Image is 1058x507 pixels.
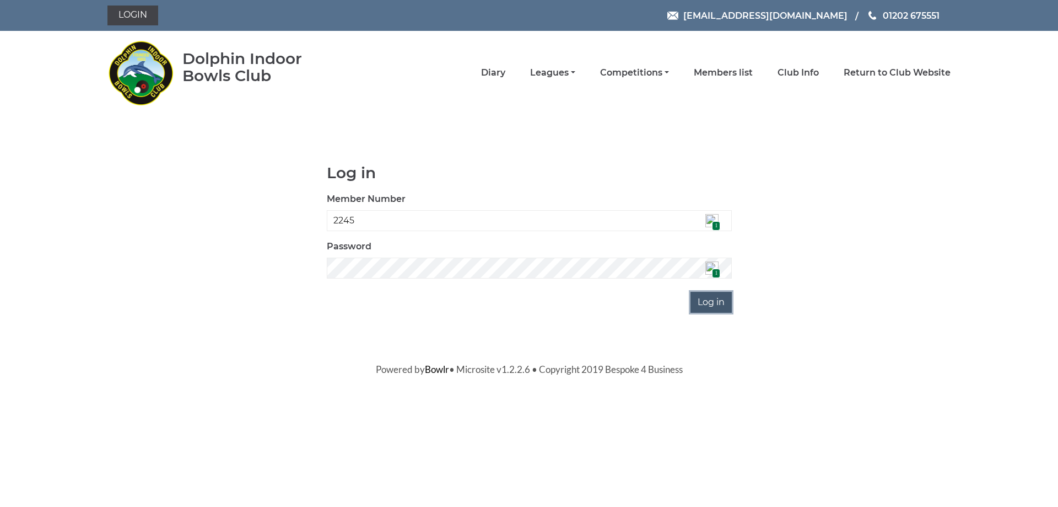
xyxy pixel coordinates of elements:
a: Bowlr [425,364,449,375]
a: Phone us 01202 675551 [867,9,940,23]
span: 1 [712,269,720,278]
img: Dolphin Indoor Bowls Club [107,34,174,111]
a: Competitions [600,67,669,79]
a: Return to Club Website [844,67,951,79]
h1: Log in [327,164,732,182]
a: Diary [481,67,505,79]
span: 1 [712,221,720,231]
img: npw-badge-icon.svg [705,214,719,227]
label: Password [327,240,371,253]
span: 01202 675551 [883,10,940,20]
label: Member Number [327,193,406,206]
img: Phone us [868,11,876,20]
a: Club Info [778,67,819,79]
a: Login [107,6,158,25]
a: Email [EMAIL_ADDRESS][DOMAIN_NAME] [667,9,848,23]
a: Leagues [530,67,575,79]
input: Log in [690,292,732,313]
span: Powered by • Microsite v1.2.2.6 • Copyright 2019 Bespoke 4 Business [376,364,683,375]
a: Members list [694,67,753,79]
img: Email [667,12,678,20]
img: npw-badge-icon.svg [705,261,719,275]
div: Dolphin Indoor Bowls Club [182,50,337,84]
span: [EMAIL_ADDRESS][DOMAIN_NAME] [683,10,848,20]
